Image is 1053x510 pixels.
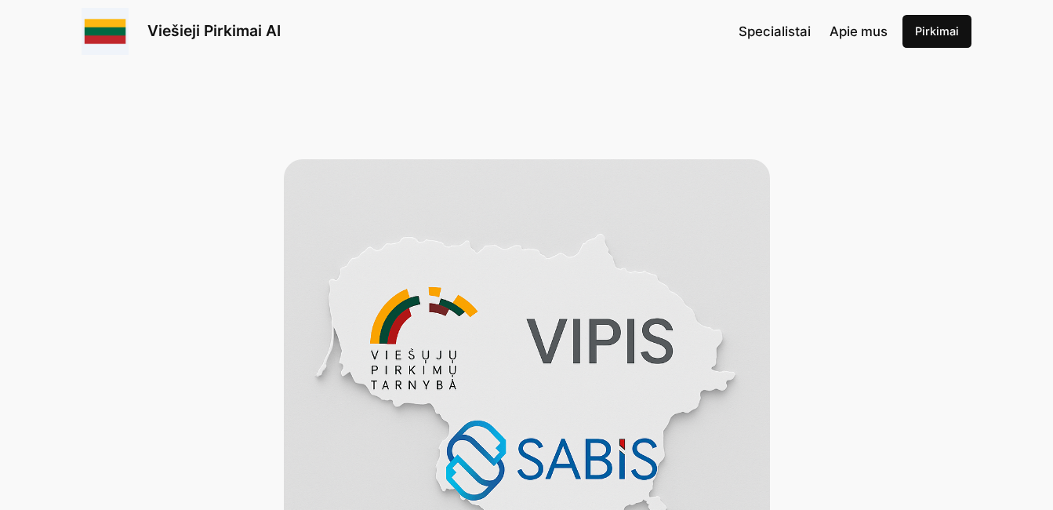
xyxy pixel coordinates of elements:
[739,24,811,39] span: Specialistai
[902,15,971,48] a: Pirkimai
[82,8,129,55] img: Viešieji pirkimai logo
[739,21,811,42] a: Specialistai
[739,21,888,42] nav: Navigation
[147,21,281,40] a: Viešieji Pirkimai AI
[830,21,888,42] a: Apie mus
[830,24,888,39] span: Apie mus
